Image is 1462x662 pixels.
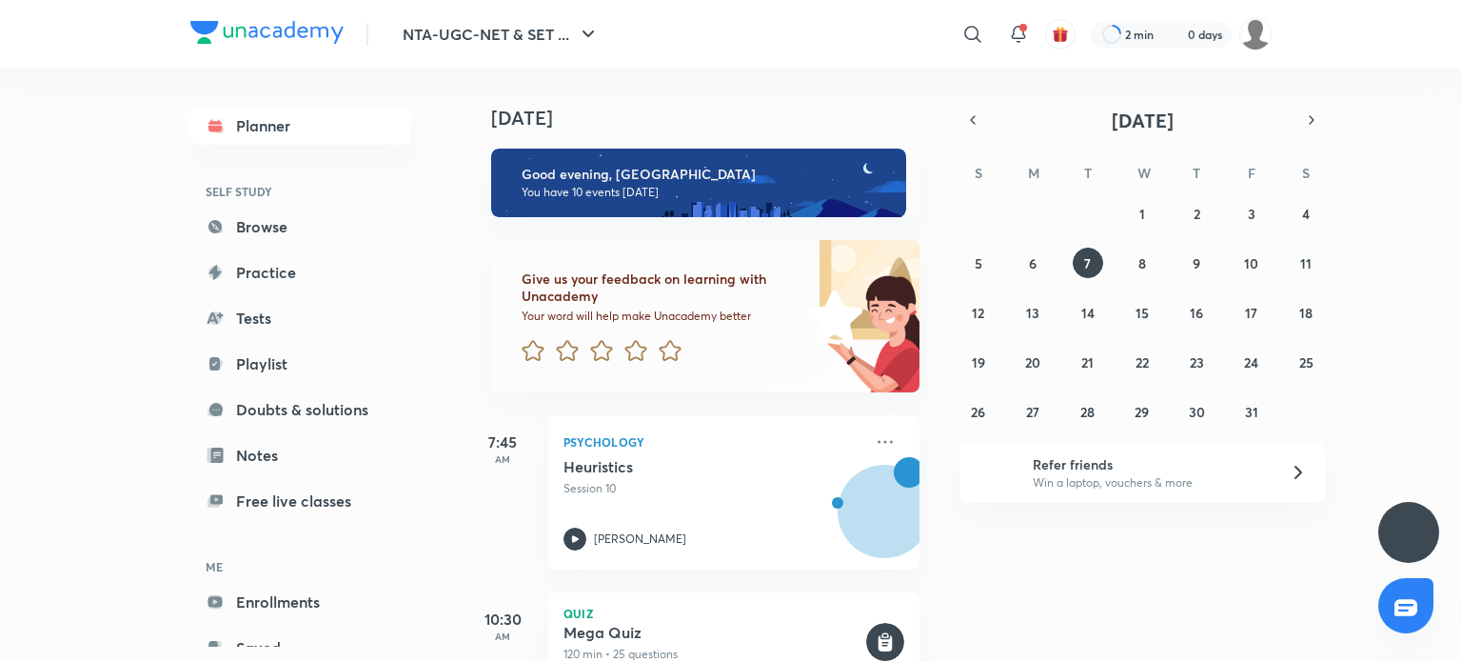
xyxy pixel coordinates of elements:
[963,347,994,377] button: October 19, 2025
[522,185,889,200] p: You have 10 events [DATE]
[1029,254,1037,272] abbr: October 6, 2025
[1299,304,1313,322] abbr: October 18, 2025
[190,21,344,49] a: Company Logo
[1244,254,1258,272] abbr: October 10, 2025
[391,15,611,53] button: NTA-UGC-NET & SET ...
[1244,353,1258,371] abbr: October 24, 2025
[1033,454,1267,474] h6: Refer friends
[190,107,411,145] a: Planner
[464,431,541,453] h5: 7:45
[1045,19,1076,50] button: avatar
[1299,353,1314,371] abbr: October 25, 2025
[190,253,411,291] a: Practice
[975,453,1013,491] img: referral
[563,457,800,476] h5: Heuristics
[190,299,411,337] a: Tests
[1291,198,1321,229] button: October 4, 2025
[190,208,411,246] a: Browse
[972,304,984,322] abbr: October 12, 2025
[1026,403,1039,421] abbr: October 27, 2025
[1138,254,1146,272] abbr: October 8, 2025
[1139,205,1145,223] abbr: October 1, 2025
[1081,304,1095,322] abbr: October 14, 2025
[1189,403,1205,421] abbr: October 30, 2025
[1073,396,1103,427] button: October 28, 2025
[1137,164,1151,182] abbr: Wednesday
[190,21,344,44] img: Company Logo
[1236,396,1267,427] button: October 31, 2025
[563,431,862,453] p: Psychology
[1017,248,1048,278] button: October 6, 2025
[522,309,800,324] p: Your word will help make Unacademy better
[522,166,889,183] h6: Good evening, [GEOGRAPHIC_DATA]
[1127,347,1157,377] button: October 22, 2025
[1181,198,1212,229] button: October 2, 2025
[1127,297,1157,328] button: October 15, 2025
[563,608,904,619] p: Quiz
[1236,248,1267,278] button: October 10, 2025
[190,551,411,583] h6: ME
[971,403,985,421] abbr: October 26, 2025
[1017,347,1048,377] button: October 20, 2025
[1239,18,1272,50] img: SRITAMA CHATTERJEE
[1073,347,1103,377] button: October 21, 2025
[1127,248,1157,278] button: October 8, 2025
[1302,164,1310,182] abbr: Saturday
[1136,304,1149,322] abbr: October 15, 2025
[1193,254,1200,272] abbr: October 9, 2025
[190,345,411,383] a: Playlist
[1291,347,1321,377] button: October 25, 2025
[1181,396,1212,427] button: October 30, 2025
[1248,164,1255,182] abbr: Friday
[563,480,862,497] p: Session 10
[1245,304,1257,322] abbr: October 17, 2025
[190,391,411,429] a: Doubts & solutions
[1112,108,1174,133] span: [DATE]
[1236,297,1267,328] button: October 17, 2025
[1194,205,1200,223] abbr: October 2, 2025
[986,107,1298,133] button: [DATE]
[190,175,411,208] h6: SELF STUDY
[1028,164,1039,182] abbr: Monday
[975,164,982,182] abbr: Sunday
[1052,26,1069,43] img: avatar
[1190,304,1203,322] abbr: October 16, 2025
[522,271,800,305] h6: Give us your feedback on learning with Unacademy
[741,240,919,392] img: feedback_image
[1165,25,1184,44] img: streak
[464,631,541,642] p: AM
[1135,403,1149,421] abbr: October 29, 2025
[1190,353,1204,371] abbr: October 23, 2025
[190,482,411,520] a: Free live classes
[594,531,686,548] p: [PERSON_NAME]
[963,248,994,278] button: October 5, 2025
[1136,353,1149,371] abbr: October 22, 2025
[1300,254,1312,272] abbr: October 11, 2025
[1017,396,1048,427] button: October 27, 2025
[1033,474,1267,491] p: Win a laptop, vouchers & more
[190,436,411,474] a: Notes
[1127,396,1157,427] button: October 29, 2025
[975,254,982,272] abbr: October 5, 2025
[1193,164,1200,182] abbr: Thursday
[1026,304,1039,322] abbr: October 13, 2025
[963,396,994,427] button: October 26, 2025
[1236,198,1267,229] button: October 3, 2025
[1127,198,1157,229] button: October 1, 2025
[1291,248,1321,278] button: October 11, 2025
[839,475,930,567] img: Avatar
[491,149,906,217] img: evening
[1181,347,1212,377] button: October 23, 2025
[1025,353,1040,371] abbr: October 20, 2025
[1245,403,1258,421] abbr: October 31, 2025
[1084,164,1092,182] abbr: Tuesday
[190,583,411,621] a: Enrollments
[1073,297,1103,328] button: October 14, 2025
[563,623,862,642] h5: Mega Quiz
[1397,521,1420,544] img: ttu
[1248,205,1255,223] abbr: October 3, 2025
[963,297,994,328] button: October 12, 2025
[464,608,541,631] h5: 10:30
[1080,403,1095,421] abbr: October 28, 2025
[1302,205,1310,223] abbr: October 4, 2025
